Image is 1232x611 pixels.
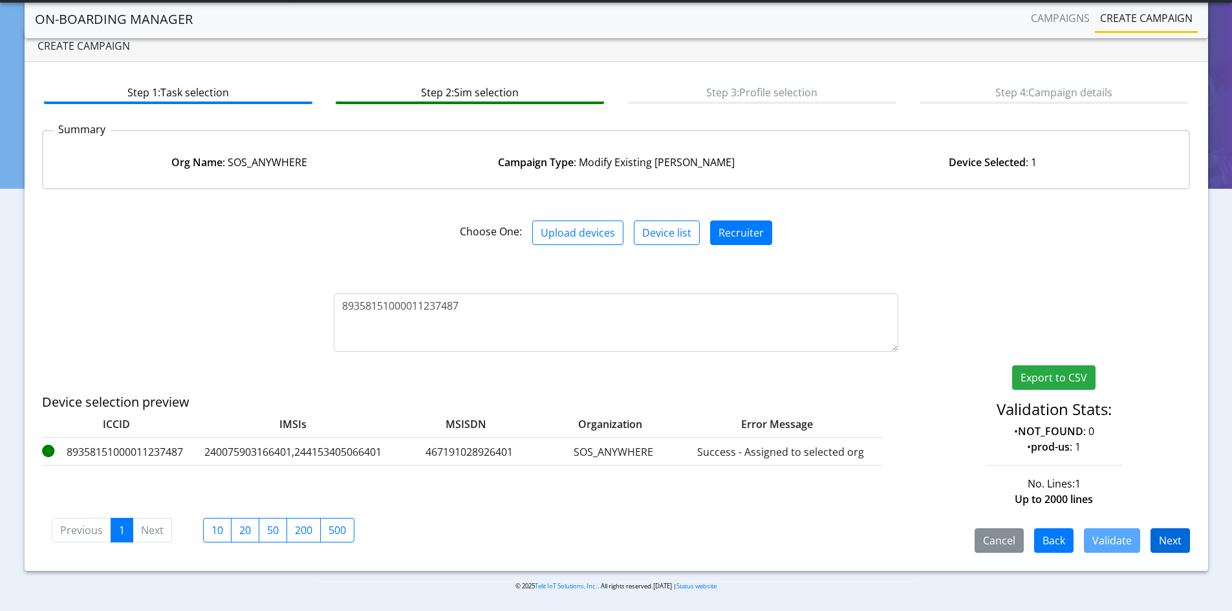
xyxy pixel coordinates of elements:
[918,439,1190,455] p: • : 1
[918,400,1190,419] h4: Validation Stats:
[1084,528,1140,553] button: Validate
[286,518,321,542] label: 200
[42,394,808,410] h5: Device selection preview
[908,476,1200,491] div: No. Lines:
[53,122,111,137] p: Summary
[111,518,133,542] a: 1
[549,444,678,460] label: SOS_ANYWHERE
[532,220,623,245] button: Upload devices
[427,155,804,170] div: : Modify Existing [PERSON_NAME]
[920,80,1188,104] btn: Step 4: Campaign details
[1151,528,1190,553] button: Next
[1075,477,1081,491] span: 1
[1034,528,1074,553] button: Back
[498,155,574,169] strong: Campaign Type
[336,80,604,104] btn: Step 2: Sim selection
[535,582,598,590] a: Telit IoT Solutions, Inc.
[949,155,1026,169] strong: Device Selected
[975,528,1024,553] button: Cancel
[918,423,1190,439] p: • : 0
[1095,5,1198,31] a: Create campaign
[805,155,1181,170] div: : 1
[203,518,232,542] label: 10
[523,416,653,432] label: Organization
[395,416,518,432] label: MSISDN
[318,581,914,591] p: © 2025 . All rights reserved.[DATE] |
[42,444,191,460] label: 89358151000011237487
[460,224,522,239] span: Choose One:
[684,444,878,460] label: Success - Assigned to selected org
[25,30,1208,62] div: Create campaign
[35,6,193,32] a: On-Boarding Manager
[676,582,717,590] a: Status website
[1018,424,1083,438] strong: NOT_FOUND
[634,220,700,245] button: Device list
[171,155,222,169] strong: Org Name
[710,220,772,245] button: Recruiter
[1026,5,1095,31] a: Campaigns
[628,80,896,104] btn: Step 3: Profile selection
[395,444,544,460] label: 467191028926401
[51,155,427,170] div: : SOS_ANYWHERE
[231,518,259,542] label: 20
[196,444,390,460] label: 240075903166401,244153405066401
[1012,365,1096,390] button: Export to CSV
[259,518,287,542] label: 50
[1031,440,1070,454] strong: prod-us
[320,518,354,542] label: 500
[196,416,390,432] label: IMSIs
[44,80,312,104] btn: Step 1: Task selection
[658,416,852,432] label: Error Message
[908,491,1200,507] div: Up to 2000 lines
[42,416,191,432] label: ICCID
